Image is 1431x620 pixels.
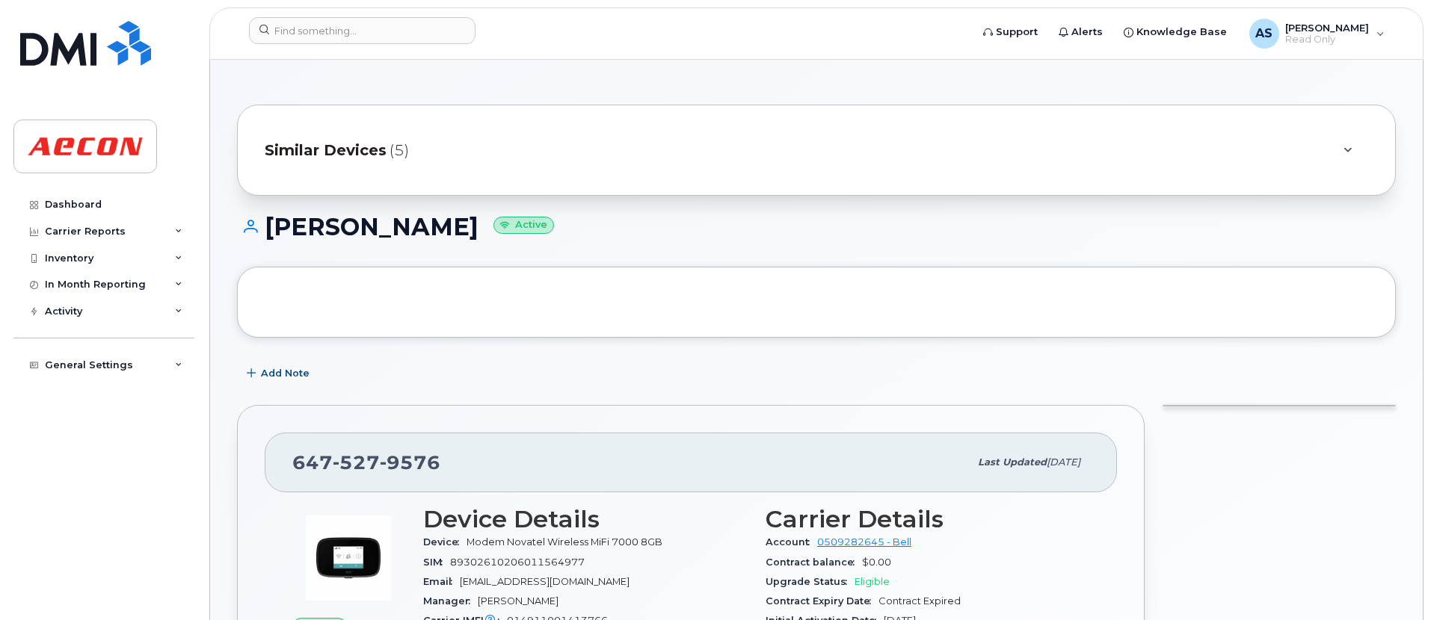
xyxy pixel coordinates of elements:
span: 527 [333,451,380,474]
span: Last updated [978,456,1047,468]
button: Add Note [237,360,322,387]
span: 647 [292,451,440,474]
h3: Carrier Details [766,506,1090,533]
img: image20231002-3703462-u4uwl5.jpeg [304,513,393,603]
span: Manager [423,595,478,607]
span: Contract balance [766,557,862,568]
span: Email [423,576,460,587]
span: 89302610206011564977 [450,557,585,568]
span: (5) [390,140,409,161]
span: [DATE] [1047,456,1080,468]
span: [EMAIL_ADDRESS][DOMAIN_NAME] [460,576,630,587]
span: Account [766,536,817,548]
span: Modem Novatel Wireless MiFi 7000 8GB [467,536,662,548]
span: Similar Devices [265,140,387,161]
span: SIM [423,557,450,568]
a: 0509282645 - Bell [817,536,911,548]
span: $0.00 [862,557,891,568]
span: Add Note [261,366,310,380]
h3: Device Details [423,506,748,533]
span: Upgrade Status [766,576,855,587]
span: Device [423,536,467,548]
h1: [PERSON_NAME] [237,214,1396,240]
span: 9576 [380,451,440,474]
small: Active [493,217,554,234]
span: [PERSON_NAME] [478,595,558,607]
span: Contract Expiry Date [766,595,878,607]
span: Contract Expired [878,595,961,607]
span: Eligible [855,576,890,587]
